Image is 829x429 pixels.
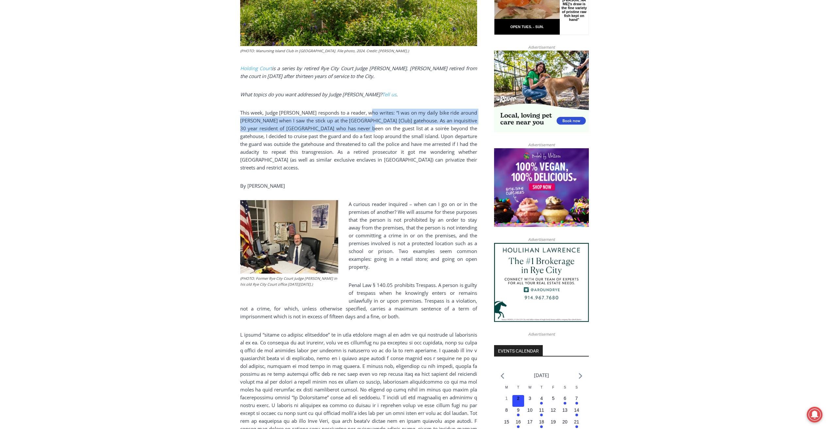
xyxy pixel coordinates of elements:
span: W [528,386,531,389]
div: Sunday [571,385,583,395]
div: Wednesday [524,385,536,395]
span: M [505,386,508,389]
div: "[PERSON_NAME]'s draw is the fine variety of pristine raw fish kept on hand" [67,41,93,78]
div: Saturday [559,385,571,395]
em: Has events [540,425,543,428]
img: Baked by Melissa [494,148,589,227]
span: Advertisement [522,44,561,50]
time: 4 [540,396,543,401]
em: Has events [517,414,520,416]
time: 11 [539,407,544,413]
time: 17 [527,419,533,424]
a: Holding Court [240,65,272,71]
em: Has events [540,414,543,416]
time: 20 [562,419,568,424]
span: Advertisement [522,236,561,243]
button: 13 [559,407,571,419]
time: 13 [562,407,568,413]
span: S [575,386,578,389]
time: 3 [529,396,531,401]
p: This week, Judge [PERSON_NAME] responds to a reader, who writes: “I was on my daily bike ride aro... [240,109,477,171]
a: Book [PERSON_NAME]'s Good Humor for Your Event [194,2,236,30]
h4: Book [PERSON_NAME]'s Good Humor for Your Event [199,7,227,25]
img: (PHOTO: Rye City Court Judge Joe Latwin in his office on Monday, December 5, 2022.) [240,200,338,274]
time: 21 [574,419,579,424]
button: 3 [524,395,536,407]
span: T [517,386,519,389]
button: 7 Has events [571,395,583,407]
button: 8 [501,407,512,419]
a: Previous month [501,373,504,379]
time: 14 [574,407,579,413]
span: F [552,386,554,389]
figcaption: (PHOTO: Manursing Island Club in [GEOGRAPHIC_DATA]. File photo, 2024. Credit: [PERSON_NAME].) [240,48,477,54]
li: [DATE] [534,371,549,380]
a: Open Tues. - Sun. [PHONE_NUMBER] [0,66,66,81]
time: 5 [552,396,555,401]
time: 16 [516,419,521,424]
span: Advertisement [522,142,561,148]
em: Has events [575,414,578,416]
p: Penal Law § 140.05 prohibits Trespass. A person is guilty of trespass when he knowingly enters or... [240,281,477,320]
figcaption: (PHOTO: Former Rye City Court Judge [PERSON_NAME] in his old Rye City Court office [DATE][DATE].) [240,276,338,287]
a: Tell us [382,91,396,98]
time: 9 [517,407,520,413]
div: Individually Wrapped Items. Dairy, Gluten & Nut Free Options. Kosher Items Available. [43,8,161,21]
button: 14 Has events [571,407,583,419]
span: Advertisement [522,331,561,337]
button: 5 [547,395,559,407]
button: 10 [524,407,536,419]
span: S [564,386,566,389]
img: Houlihan Lawrence The #1 Brokerage in Rye City [494,243,589,322]
em: What topics do you want addressed by Judge [PERSON_NAME]? . [240,91,398,98]
time: 10 [527,407,533,413]
button: 4 Has events [536,395,548,407]
time: 6 [564,396,566,401]
i: is a series by retired Rye City Court Judge [PERSON_NAME]. [PERSON_NAME] retired from the court i... [240,65,477,79]
span: Intern @ [DOMAIN_NAME] [171,65,303,80]
em: Has events [564,402,566,405]
button: 1 [501,395,512,407]
em: Has events [540,402,543,405]
button: 2 [512,395,524,407]
button: 9 Has events [512,407,524,419]
time: 8 [505,407,508,413]
button: 12 [547,407,559,419]
a: Intern @ [DOMAIN_NAME] [157,63,317,81]
time: 2 [517,396,520,401]
h2: Events Calendar [494,345,543,356]
div: Friday [547,385,559,395]
p: A curious reader inquired – when can I go on or in the premises of another? We will assume for th... [240,200,477,271]
div: Monday [501,385,512,395]
em: Has events [575,402,578,405]
div: Tuesday [512,385,524,395]
time: 1 [505,396,508,401]
time: 15 [504,419,509,424]
time: 18 [539,419,544,424]
button: 6 Has events [559,395,571,407]
em: Has events [575,425,578,428]
div: "We would have speakers with experience in local journalism speak to us about their experiences a... [165,0,309,63]
time: 7 [575,396,578,401]
div: Thursday [536,385,548,395]
a: Next month [579,373,582,379]
em: Has events [517,425,520,428]
p: By [PERSON_NAME] [240,182,477,190]
time: 19 [551,419,556,424]
time: 12 [551,407,556,413]
button: 11 Has events [536,407,548,419]
span: Open Tues. - Sun. [PHONE_NUMBER] [2,67,64,92]
span: T [540,386,542,389]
